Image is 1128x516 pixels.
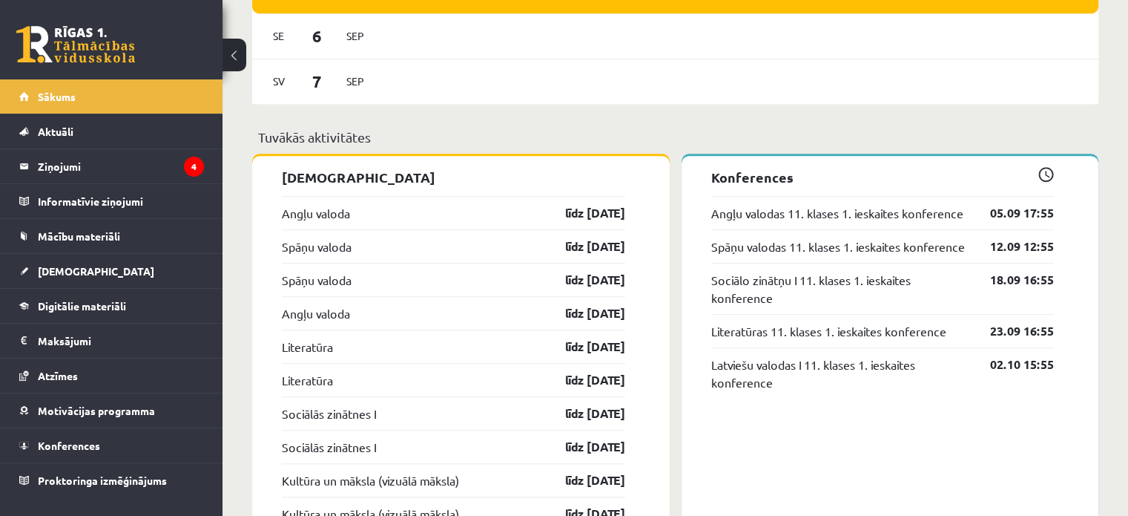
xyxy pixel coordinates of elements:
[19,463,204,497] a: Proktoringa izmēģinājums
[539,405,625,422] a: līdz [DATE]
[38,229,120,243] span: Mācību materiāli
[38,404,155,417] span: Motivācijas programma
[711,271,969,307] a: Sociālo zinātņu I 11. klases 1. ieskaites konference
[539,471,625,489] a: līdz [DATE]
[539,238,625,255] a: līdz [DATE]
[38,149,204,183] legend: Ziņojumi
[968,204,1054,222] a: 05.09 17:55
[539,371,625,389] a: līdz [DATE]
[294,69,340,94] span: 7
[711,238,965,255] a: Spāņu valodas 11. klases 1. ieskaites konference
[282,438,376,456] a: Sociālās zinātnes I
[282,371,333,389] a: Literatūra
[539,438,625,456] a: līdz [DATE]
[539,204,625,222] a: līdz [DATE]
[282,271,352,289] a: Spāņu valoda
[19,219,204,253] a: Mācību materiāli
[539,304,625,322] a: līdz [DATE]
[38,474,167,487] span: Proktoringa izmēģinājums
[38,324,204,358] legend: Maksājumi
[711,204,963,222] a: Angļu valodas 11. klases 1. ieskaites konference
[184,157,204,177] i: 4
[19,149,204,183] a: Ziņojumi4
[19,114,204,148] a: Aktuāli
[340,25,371,48] span: Sep
[340,70,371,93] span: Sep
[19,289,204,323] a: Digitālie materiāli
[19,393,204,428] a: Motivācijas programma
[539,338,625,356] a: līdz [DATE]
[711,167,1055,187] p: Konferences
[282,471,459,489] a: Kultūra un māksla (vizuālā māksla)
[38,125,73,138] span: Aktuāli
[968,356,1054,373] a: 02.10 15:55
[968,271,1054,289] a: 18.09 16:55
[19,324,204,358] a: Maksājumi
[282,304,350,322] a: Angļu valoda
[38,184,204,218] legend: Informatīvie ziņojumi
[38,264,154,278] span: [DEMOGRAPHIC_DATA]
[38,90,76,103] span: Sākums
[19,428,204,463] a: Konferences
[282,338,333,356] a: Literatūra
[16,26,135,63] a: Rīgas 1. Tālmācības vidusskola
[19,79,204,114] a: Sākums
[258,127,1092,147] p: Tuvākās aktivitātes
[282,204,350,222] a: Angļu valoda
[19,359,204,393] a: Atzīmes
[19,184,204,218] a: Informatīvie ziņojumi
[539,271,625,289] a: līdz [DATE]
[38,369,78,382] span: Atzīmes
[294,24,340,48] span: 6
[282,167,625,187] p: [DEMOGRAPHIC_DATA]
[263,25,294,48] span: Se
[711,356,969,391] a: Latviešu valodas I 11. klases 1. ieskaites konference
[38,439,100,452] span: Konferences
[19,254,204,288] a: [DEMOGRAPHIC_DATA]
[711,322,946,340] a: Literatūras 11. klases 1. ieskaites konference
[282,238,352,255] a: Spāņu valoda
[968,238,1054,255] a: 12.09 12:55
[263,70,294,93] span: Sv
[38,299,126,313] span: Digitālie materiāli
[968,322,1054,340] a: 23.09 16:55
[282,405,376,422] a: Sociālās zinātnes I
